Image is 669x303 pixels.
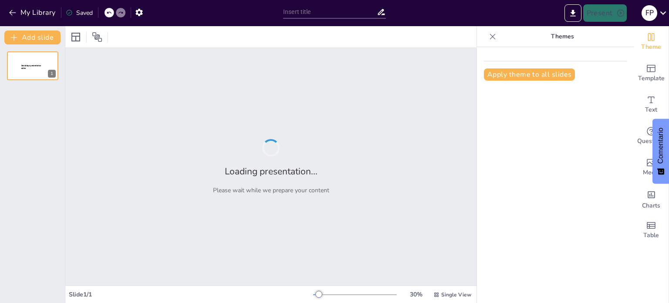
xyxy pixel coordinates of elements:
div: Get real-time input from your audience [634,120,669,152]
div: 1 [48,70,56,78]
button: Comentarios - Mostrar encuesta [652,119,669,184]
font: Comentario [657,128,664,164]
div: Add images, graphics, shapes or video [634,152,669,183]
span: Position [92,32,102,42]
button: F P [642,4,657,22]
div: Add text boxes [634,89,669,120]
span: Single View [441,291,471,298]
input: Insert title [283,6,377,18]
button: Present [583,4,627,22]
button: Export to PowerPoint [564,4,581,22]
span: Text [645,105,657,115]
span: Theme [641,42,661,52]
div: Add charts and graphs [634,183,669,214]
div: F P [642,5,657,21]
span: Charts [642,201,660,211]
span: Media [643,168,660,177]
h2: Loading presentation... [225,165,318,177]
span: Table [643,231,659,240]
div: Add ready made slides [634,58,669,89]
span: Template [638,74,665,83]
div: Saved [66,9,93,17]
div: Slide 1 / 1 [69,290,313,299]
div: Layout [69,30,83,44]
p: Themes [500,26,625,47]
button: Apply theme to all slides [484,68,575,81]
button: Add slide [4,31,61,44]
span: Sendsteps presentation editor [21,65,41,69]
div: Add a table [634,214,669,246]
span: Questions [637,136,666,146]
button: My Library [7,6,59,20]
div: Change the overall theme [634,26,669,58]
p: Please wait while we prepare your content [213,186,329,194]
div: 30 % [405,290,426,299]
div: 1 [7,51,58,80]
